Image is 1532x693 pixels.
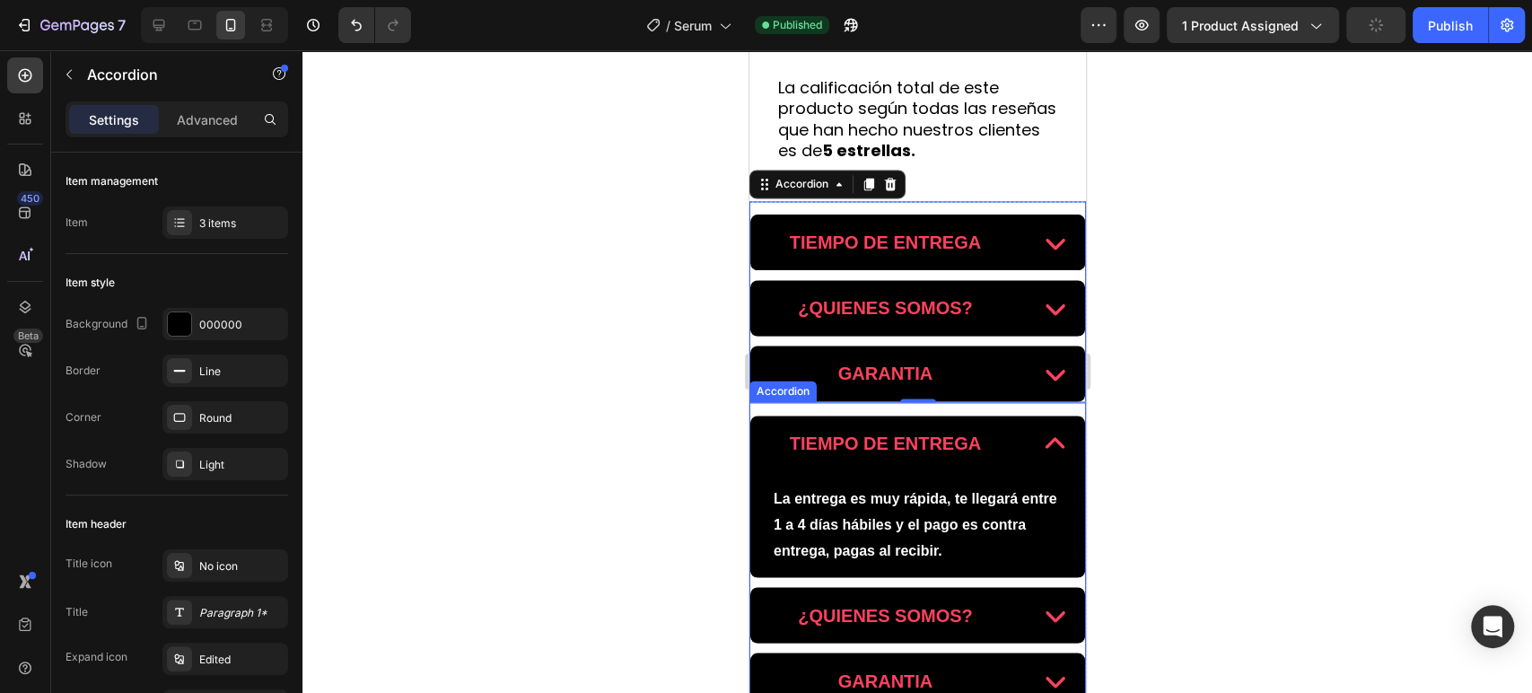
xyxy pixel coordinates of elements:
[66,604,88,620] div: Title
[66,363,101,379] div: Border
[66,215,88,231] div: Item
[199,457,284,473] div: Light
[66,456,107,472] div: Shadow
[199,605,284,621] div: Paragraph 1*
[199,364,284,380] div: Line
[7,7,134,43] button: 7
[66,556,112,572] div: Title icon
[749,50,1086,693] iframe: Design area
[338,7,411,43] div: Undo/Redo
[199,215,284,232] div: 3 items
[1413,7,1488,43] button: Publish
[1182,16,1299,35] span: 1 product assigned
[118,14,126,36] p: 7
[66,173,158,189] div: Item management
[674,16,712,35] span: Serum
[66,409,101,425] div: Corner
[666,16,670,35] span: /
[1167,7,1339,43] button: 1 product assigned
[1428,16,1473,35] div: Publish
[66,275,115,291] div: Item style
[66,516,127,532] div: Item header
[773,17,822,33] span: Published
[1471,605,1514,648] div: Open Intercom Messenger
[89,110,139,129] p: Settings
[199,558,284,575] div: No icon
[66,649,127,665] div: Expand icon
[17,191,43,206] div: 450
[13,329,43,343] div: Beta
[199,652,284,668] div: Edited
[66,312,153,337] div: Background
[199,317,284,333] div: 000000
[177,110,238,129] p: Advanced
[199,410,284,426] div: Round
[87,64,240,85] p: Accordion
